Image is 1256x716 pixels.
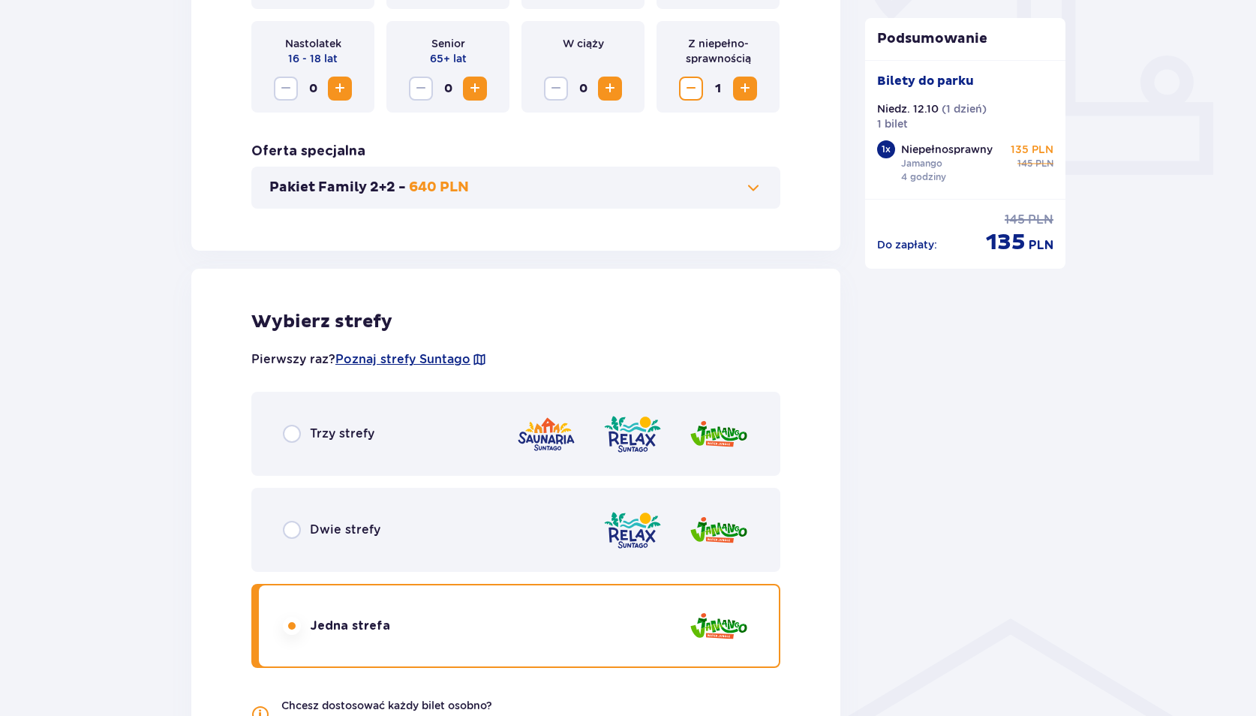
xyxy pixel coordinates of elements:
[269,179,762,197] button: Pakiet Family 2+2 -640 PLN
[986,228,1026,257] span: 135
[689,413,749,456] img: Jamango
[310,426,374,442] span: Trzy strefy
[877,237,937,252] p: Do zapłaty :
[706,77,730,101] span: 1
[877,101,939,116] p: Niedz. 12.10
[689,605,749,648] img: Jamango
[251,311,780,333] h2: Wybierz strefy
[1017,157,1032,170] span: 145
[430,51,467,66] p: 65+ lat
[288,51,338,66] p: 16 - 18 lat
[431,36,465,51] p: Senior
[285,36,341,51] p: Nastolatek
[877,116,908,131] p: 1 bilet
[251,351,487,368] p: Pierwszy raz?
[901,142,993,157] p: Niepełnosprawny
[679,77,703,101] button: Zmniejsz
[598,77,622,101] button: Zwiększ
[1005,212,1025,228] span: 145
[544,77,568,101] button: Zmniejsz
[733,77,757,101] button: Zwiększ
[901,157,942,170] p: Jamango
[328,77,352,101] button: Zwiększ
[409,77,433,101] button: Zmniejsz
[310,618,390,634] span: Jedna strefa
[1029,237,1053,254] span: PLN
[335,351,470,368] a: Poznaj strefy Suntago
[516,413,576,456] img: Saunaria
[877,140,895,158] div: 1 x
[901,170,946,184] p: 4 godziny
[669,36,768,66] p: Z niepełno­sprawnością
[310,522,380,538] span: Dwie strefy
[274,77,298,101] button: Zmniejsz
[301,77,325,101] span: 0
[689,509,749,552] img: Jamango
[463,77,487,101] button: Zwiększ
[1035,157,1053,170] span: PLN
[436,77,460,101] span: 0
[563,36,604,51] p: W ciąży
[865,30,1066,48] p: Podsumowanie
[602,509,663,552] img: Relax
[1028,212,1053,228] span: PLN
[942,101,987,116] p: ( 1 dzień )
[571,77,595,101] span: 0
[251,143,365,161] h3: Oferta specjalna
[269,179,406,197] p: Pakiet Family 2+2 -
[602,413,663,456] img: Relax
[1011,142,1053,157] p: 135 PLN
[281,698,492,713] p: Chcesz dostosować każdy bilet osobno?
[877,73,974,89] p: Bilety do parku
[409,179,469,197] p: 640 PLN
